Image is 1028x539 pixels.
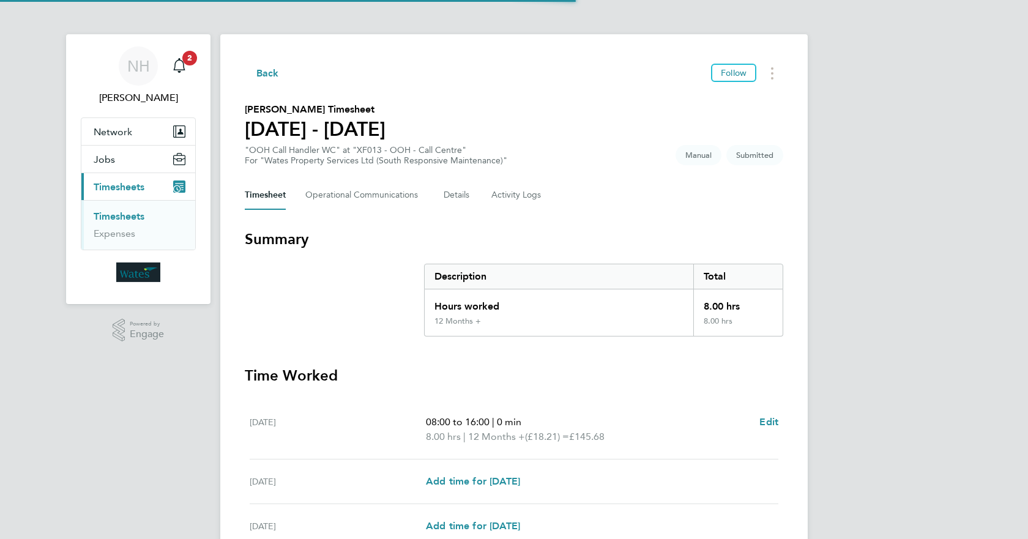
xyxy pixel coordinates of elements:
[492,416,494,428] span: |
[94,181,144,193] span: Timesheets
[250,474,426,489] div: [DATE]
[94,126,132,138] span: Network
[761,64,783,83] button: Timesheets Menu
[250,519,426,533] div: [DATE]
[127,58,150,74] span: NH
[426,416,490,428] span: 08:00 to 16:00
[81,118,195,145] button: Network
[726,145,783,165] span: This timesheet is Submitted.
[426,431,461,442] span: 8.00 hrs
[81,146,195,173] button: Jobs
[468,429,525,444] span: 12 Months +
[426,520,520,532] span: Add time for [DATE]
[676,145,721,165] span: This timesheet was manually created.
[424,264,783,336] div: Summary
[250,415,426,444] div: [DATE]
[693,264,783,289] div: Total
[81,200,195,250] div: Timesheets
[167,46,192,86] a: 2
[497,416,521,428] span: 0 min
[425,289,693,316] div: Hours worked
[81,91,196,105] span: Neasha Hooshue
[693,289,783,316] div: 8.00 hrs
[130,319,164,329] span: Powered by
[245,145,507,166] div: "OOH Call Handler WC" at "XF013 - OOH - Call Centre"
[426,475,520,487] span: Add time for [DATE]
[245,65,279,81] button: Back
[491,180,543,210] button: Activity Logs
[245,155,507,166] div: For "Wates Property Services Ltd (South Responsive Maintenance)"
[444,180,472,210] button: Details
[256,66,279,81] span: Back
[525,431,569,442] span: (£18.21) =
[116,262,160,282] img: wates-logo-retina.png
[81,262,196,282] a: Go to home page
[569,431,605,442] span: £145.68
[81,173,195,200] button: Timesheets
[721,67,747,78] span: Follow
[759,415,778,429] a: Edit
[182,51,197,65] span: 2
[711,64,756,82] button: Follow
[130,329,164,340] span: Engage
[245,117,386,141] h1: [DATE] - [DATE]
[245,366,783,385] h3: Time Worked
[425,264,693,289] div: Description
[759,416,778,428] span: Edit
[245,102,386,117] h2: [PERSON_NAME] Timesheet
[113,319,165,342] a: Powered byEngage
[426,519,520,533] a: Add time for [DATE]
[94,228,135,239] a: Expenses
[66,34,210,304] nav: Main navigation
[693,316,783,336] div: 8.00 hrs
[434,316,481,326] div: 12 Months +
[426,474,520,489] a: Add time for [DATE]
[245,229,783,249] h3: Summary
[305,180,424,210] button: Operational Communications
[94,210,144,222] a: Timesheets
[94,154,115,165] span: Jobs
[245,180,286,210] button: Timesheet
[463,431,466,442] span: |
[81,46,196,105] a: NH[PERSON_NAME]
